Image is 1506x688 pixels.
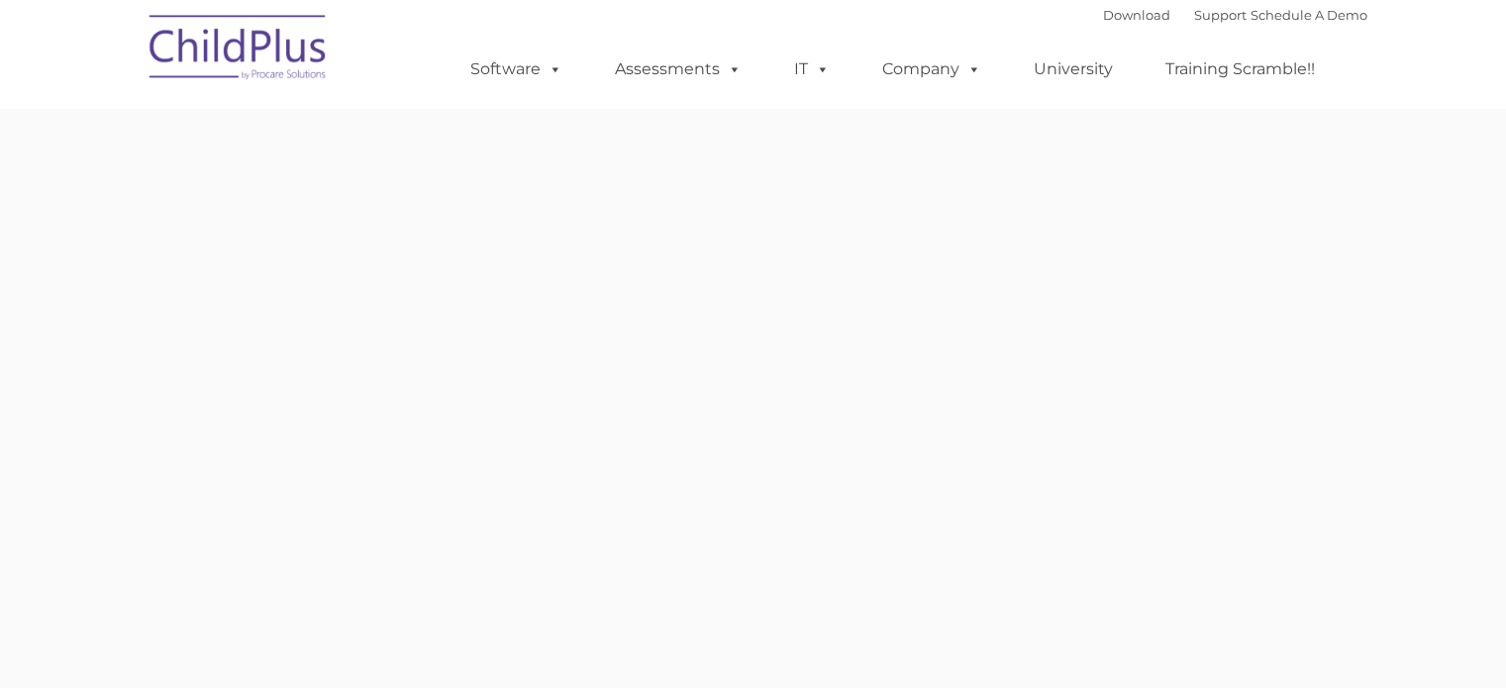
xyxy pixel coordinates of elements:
[774,49,850,89] a: IT
[595,49,761,89] a: Assessments
[1014,49,1133,89] a: University
[1103,7,1170,23] a: Download
[451,49,582,89] a: Software
[1103,7,1367,23] font: |
[1194,7,1247,23] a: Support
[140,1,338,100] img: ChildPlus by Procare Solutions
[1146,49,1335,89] a: Training Scramble!!
[862,49,1001,89] a: Company
[1251,7,1367,23] a: Schedule A Demo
